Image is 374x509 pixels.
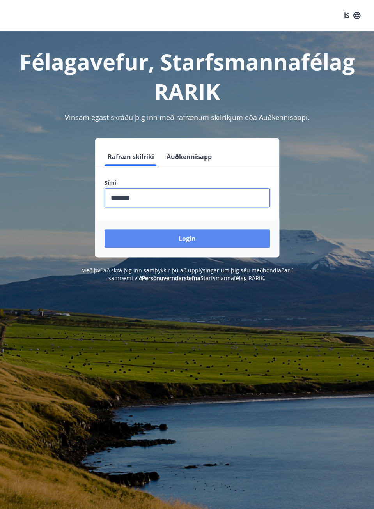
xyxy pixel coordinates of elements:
span: Vinsamlegast skráðu þig inn með rafrænum skilríkjum eða Auðkennisappi. [65,113,310,122]
h1: Félagavefur, Starfsmannafélag RARIK [9,47,365,106]
a: Persónuverndarstefna [142,274,200,282]
button: Login [105,229,270,248]
span: Með því að skrá þig inn samþykkir þú að upplýsingar um þig séu meðhöndlaðar í samræmi við Starfsm... [81,267,293,282]
button: Auðkennisapp [163,147,215,166]
button: Rafræn skilríki [105,147,157,166]
button: ÍS [340,9,365,23]
label: Sími [105,179,270,187]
